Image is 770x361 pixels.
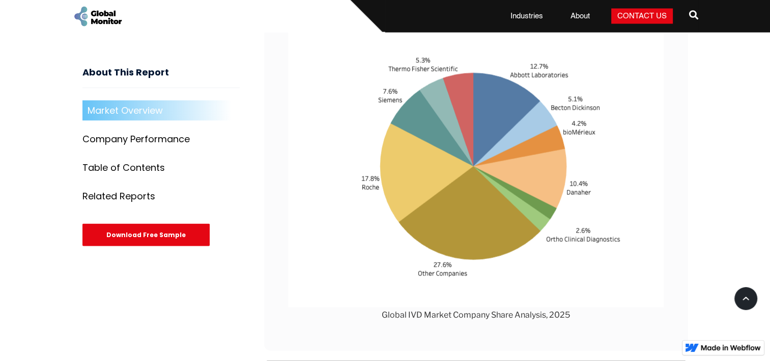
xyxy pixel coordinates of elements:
[82,100,240,121] a: Market Overview
[564,11,596,21] a: About
[82,67,240,88] h3: About This Report
[82,129,240,149] a: Company Performance
[82,134,190,144] div: Company Performance
[277,310,675,320] figcaption: Global IVD Market Company Share Analysis, 2025
[72,5,123,28] a: home
[88,106,163,116] div: Market Overview
[82,158,240,178] a: Table of Contents
[689,8,698,22] span: 
[689,6,698,27] a: 
[82,186,240,207] a: Related Reports
[82,163,165,173] div: Table of Contents
[82,191,155,201] div: Related Reports
[611,9,673,24] a: Contact Us
[82,224,210,246] div: Download Free Sample
[701,345,761,351] img: Made in Webflow
[504,11,549,21] a: Industries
